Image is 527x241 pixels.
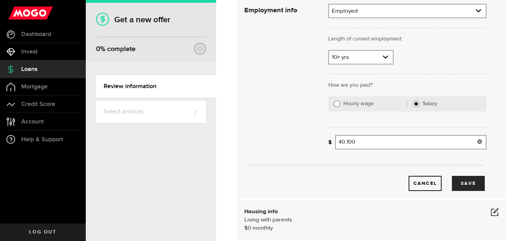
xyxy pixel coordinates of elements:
div: % complete [96,43,136,55]
label: Hourly wage [343,100,407,107]
span: Dashboard [21,31,51,37]
strong: Employment info [244,7,297,14]
span: 0 [248,225,251,231]
span: Account [21,119,44,125]
span: Help & Support [21,136,63,143]
a: Review information [96,75,216,97]
p: Length of current employment: [328,35,487,43]
span: Loans [21,66,37,72]
a: expand select [329,51,393,64]
span: monthly [253,225,273,231]
p: How are you paid? [328,81,487,89]
span: Invest [21,49,38,55]
button: Open LiveChat chat widget [5,3,26,23]
input: Hourly wage [333,100,340,107]
b: Housing info [244,209,278,215]
label: Salary [423,100,481,107]
span: $ [244,225,248,231]
button: Cancel [409,176,442,191]
a: Select amount [96,101,206,123]
span: Credit Score [21,101,55,107]
button: Save [452,176,485,191]
a: expand select [329,4,486,17]
span: 0 [96,45,100,53]
span: Log out [29,230,56,234]
input: Salary [413,100,420,107]
span: Mortgage [21,84,48,90]
span: Living with parents [244,217,292,223]
h1: Get a new offer [96,15,206,25]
